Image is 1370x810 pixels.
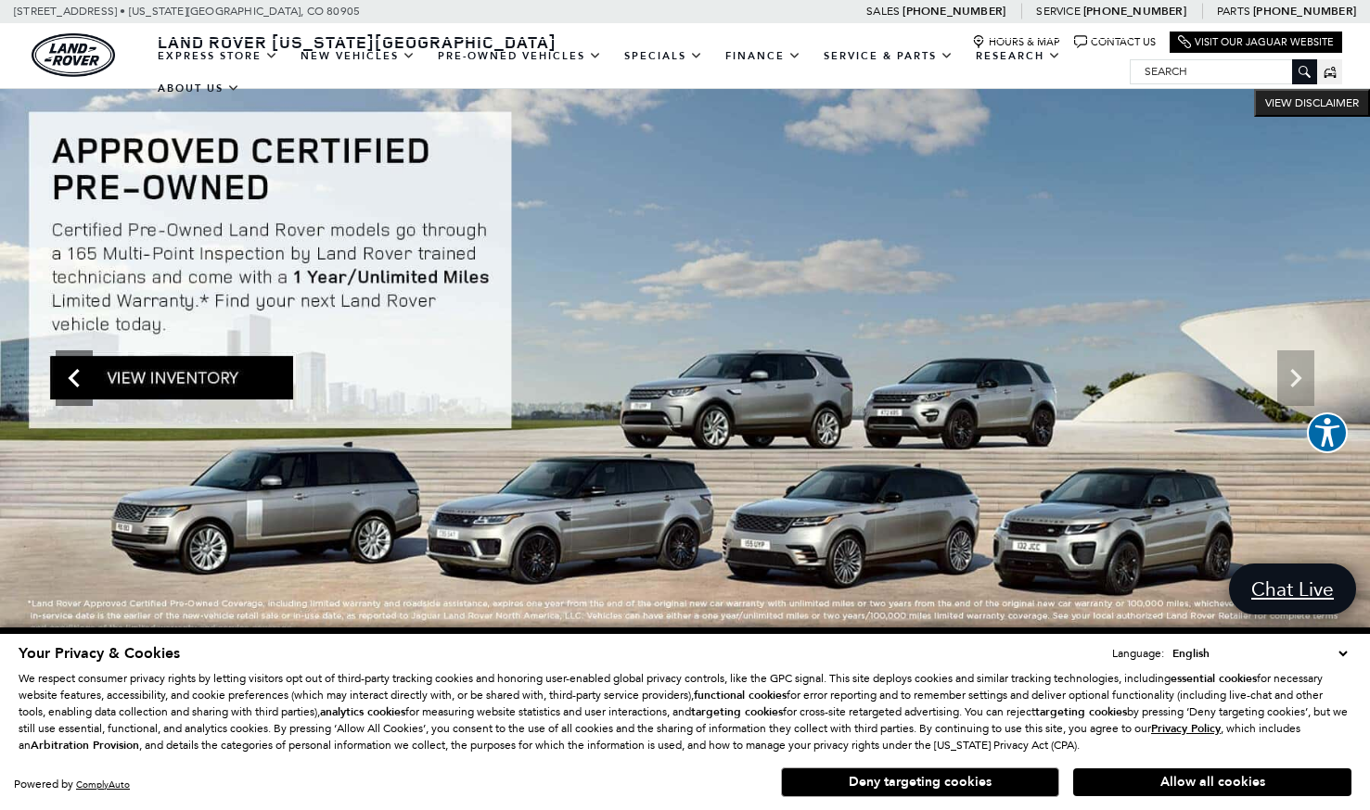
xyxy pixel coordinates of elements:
[31,738,139,753] strong: Arbitration Provision
[714,40,813,72] a: Finance
[1073,768,1351,796] button: Allow all cookies
[1036,5,1080,18] span: Service
[1112,648,1164,659] div: Language:
[289,40,427,72] a: New Vehicles
[1229,563,1356,614] a: Chat Live
[1242,576,1343,601] span: Chat Live
[1217,5,1250,18] span: Parts
[32,33,115,77] img: Land Rover
[19,643,180,664] span: Your Privacy & Cookies
[965,40,1072,72] a: Research
[1253,4,1356,19] a: [PHONE_NUMBER]
[694,688,787,702] strong: functional cookies
[1171,671,1257,686] strong: essential cookies
[1074,35,1156,49] a: Contact Us
[19,670,1351,753] p: We respect consumer privacy rights by letting visitors opt out of third-party tracking cookies an...
[147,31,568,53] a: Land Rover [US_STATE][GEOGRAPHIC_DATA]
[1168,644,1351,663] select: Language Select
[866,5,900,18] span: Sales
[1254,89,1370,117] button: VIEW DISCLAIMER
[14,5,360,18] a: [STREET_ADDRESS] • [US_STATE][GEOGRAPHIC_DATA], CO 80905
[1277,350,1314,406] div: Next
[1307,412,1348,457] aside: Accessibility Help Desk
[76,778,130,791] a: ComplyAuto
[1178,35,1334,49] a: Visit Our Jaguar Website
[32,33,115,77] a: land-rover
[781,767,1059,797] button: Deny targeting cookies
[147,40,289,72] a: EXPRESS STORE
[972,35,1060,49] a: Hours & Map
[1151,721,1221,736] u: Privacy Policy
[691,704,783,719] strong: targeting cookies
[903,4,1005,19] a: [PHONE_NUMBER]
[1307,412,1348,453] button: Explore your accessibility options
[427,40,613,72] a: Pre-Owned Vehicles
[56,350,93,406] div: Previous
[158,31,557,53] span: Land Rover [US_STATE][GEOGRAPHIC_DATA]
[1035,704,1127,719] strong: targeting cookies
[613,40,714,72] a: Specials
[1265,95,1359,110] span: VIEW DISCLAIMER
[147,72,251,105] a: About Us
[320,704,405,719] strong: analytics cookies
[14,778,130,791] div: Powered by
[147,40,1130,105] nav: Main Navigation
[813,40,965,72] a: Service & Parts
[1083,4,1186,19] a: [PHONE_NUMBER]
[1131,60,1316,82] input: Search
